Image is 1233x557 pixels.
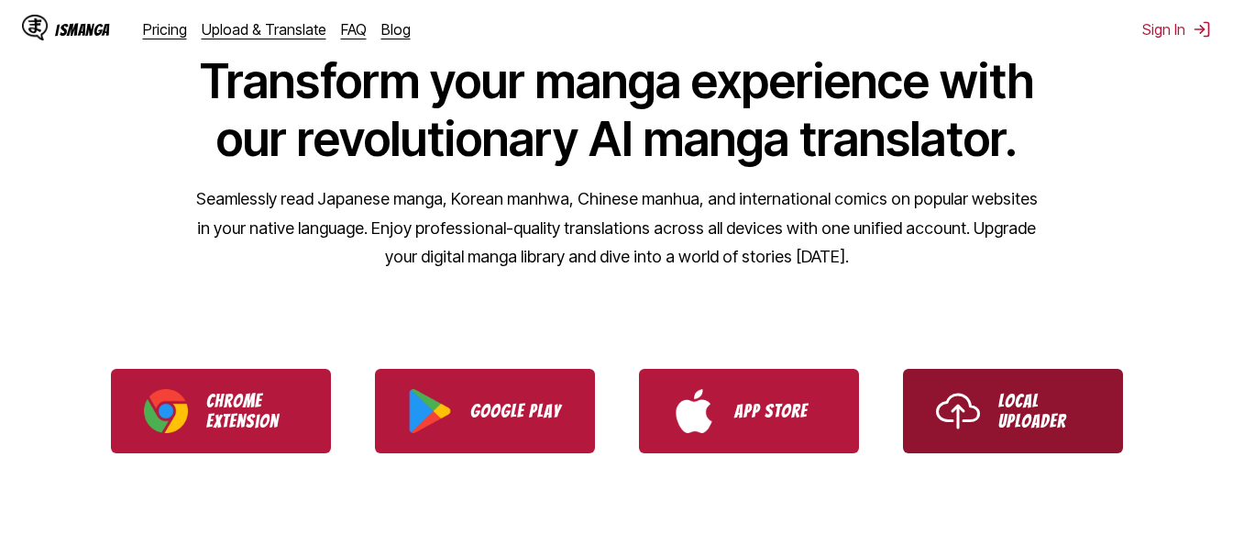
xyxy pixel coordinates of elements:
[381,20,411,39] a: Blog
[1193,20,1211,39] img: Sign out
[195,184,1039,272] p: Seamlessly read Japanese manga, Korean manhwa, Chinese manhua, and international comics on popula...
[734,401,826,421] p: App Store
[341,20,367,39] a: FAQ
[470,401,562,421] p: Google Play
[22,15,143,44] a: IsManga LogoIsManga
[195,52,1039,168] h1: Transform your manga experience with our revolutionary AI manga translator.
[936,389,980,433] img: Upload icon
[639,369,859,453] a: Download IsManga from App Store
[55,21,110,39] div: IsManga
[144,389,188,433] img: Chrome logo
[206,391,298,431] p: Chrome Extension
[903,369,1123,453] a: Use IsManga Local Uploader
[202,20,326,39] a: Upload & Translate
[1142,20,1211,39] button: Sign In
[672,389,716,433] img: App Store logo
[22,15,48,40] img: IsManga Logo
[998,391,1090,431] p: Local Uploader
[375,369,595,453] a: Download IsManga from Google Play
[143,20,187,39] a: Pricing
[408,389,452,433] img: Google Play logo
[111,369,331,453] a: Download IsManga Chrome Extension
